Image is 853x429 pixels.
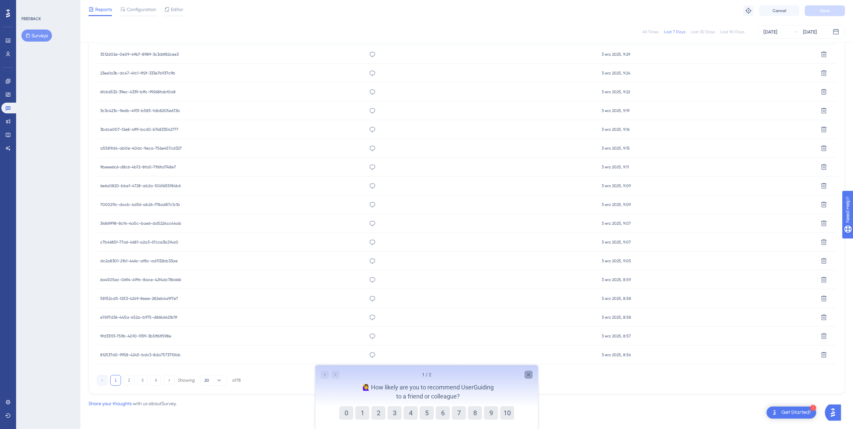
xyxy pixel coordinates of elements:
[100,239,178,245] span: c7b4685f-77a6-4681-a2a3-67cce3b214a0
[602,52,630,57] span: 3 wrz 2025, 9:29
[602,108,629,113] span: 3 wrz 2025, 9:19
[100,277,181,282] span: 6a4505ec-0694-499c-8ace-42f4dc78b666
[100,352,181,358] span: 812537d0-9958-4245-bdc3-8da7573710bb
[100,183,181,189] span: 6e6a0820-bbe1-4728-ab2a-5061655f84b6
[137,375,148,386] button: 3
[178,377,195,383] div: Showing
[720,29,744,35] div: Last 90 Days
[771,409,779,417] img: launcher-image-alternative-text
[315,365,538,429] iframe: UserGuiding Survey
[602,277,631,282] span: 3 wrz 2025, 8:59
[643,29,659,35] div: All Times
[171,5,183,13] span: Editor
[825,403,845,423] iframe: UserGuiding AI Assistant Launcher
[204,378,209,383] span: 20
[602,183,631,189] span: 3 wrz 2025, 9:09
[602,89,630,95] span: 3 wrz 2025, 9:22
[110,375,121,386] button: 1
[88,401,132,406] a: Share your thoughts
[602,146,630,151] span: 3 wrz 2025, 9:15
[100,70,175,76] span: 23ee1a3b-dc47-4fc1-9f2f-333e7b937c9b
[100,333,171,339] span: 9fd33113-759b-4010-9391-3b5ff61f598e
[602,352,631,358] span: 3 wrz 2025, 8:56
[100,146,182,151] span: a5581fd4-ab0e-40dc-9eca-756e457cd327
[21,30,52,42] button: Surveys
[602,296,631,301] span: 3 wrz 2025, 8:58
[764,28,777,36] div: [DATE]
[602,239,631,245] span: 3 wrz 2025, 9:07
[88,399,177,408] div: with us about Survey .
[127,5,156,13] span: Configuration
[602,70,630,76] span: 3 wrz 2025, 9:24
[150,375,161,386] button: 4
[664,29,685,35] div: Last 7 Days
[100,315,177,320] span: e7697d36-445a-452a-b975-d86b6421b11f
[602,202,631,207] span: 3 wrz 2025, 9:09
[805,5,845,16] button: Save
[773,8,786,13] span: Cancel
[100,221,181,226] span: 34869f98-8cf4-4a5c-bae6-dd5224cc44ab
[602,315,631,320] span: 3 wrz 2025, 8:58
[810,405,816,411] div: 1
[21,16,41,21] div: FEEDBACK
[602,127,629,132] span: 3 wrz 2025, 9:16
[759,5,799,16] button: Cancel
[691,29,715,35] div: Last 30 Days
[820,8,830,13] span: Save
[100,52,179,57] span: 3512d02e-0e09-49b7-8989-3c3d6f82cee3
[100,164,176,170] span: 9beee6c6-d8c6-4b72-8fa0-71f6fa1748e7
[100,127,178,132] span: 3bdce007-f2e8-4ff9-bcd0-b74833542777
[200,375,227,386] button: 20
[803,28,817,36] div: [DATE]
[781,409,811,416] div: Get Started!
[100,296,178,301] span: 58152cd5-f253-4249-8eee-282eb4a9f7e7
[602,333,631,339] span: 3 wrz 2025, 8:57
[124,375,134,386] button: 2
[100,108,180,113] span: 3c3c423c-9edb-4931-b585-fdb8205e672b
[100,89,176,95] span: 6fcb6532-39ec-4339-bffc-99268fabf0a8
[100,258,178,264] span: dc2a8301-21b1-446c-af8c-ad1132bb33ae
[602,164,629,170] span: 3 wrz 2025, 9:11
[100,202,180,207] span: 700021fc-dacb-4d56-ab26-f78ad87c1c1b
[16,2,42,10] span: Need Help?
[602,221,631,226] span: 3 wrz 2025, 9:07
[602,258,631,264] span: 3 wrz 2025, 9:05
[95,5,112,13] span: Reports
[232,377,241,383] div: of 78
[767,407,816,419] div: Open Get Started! checklist, remaining modules: 1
